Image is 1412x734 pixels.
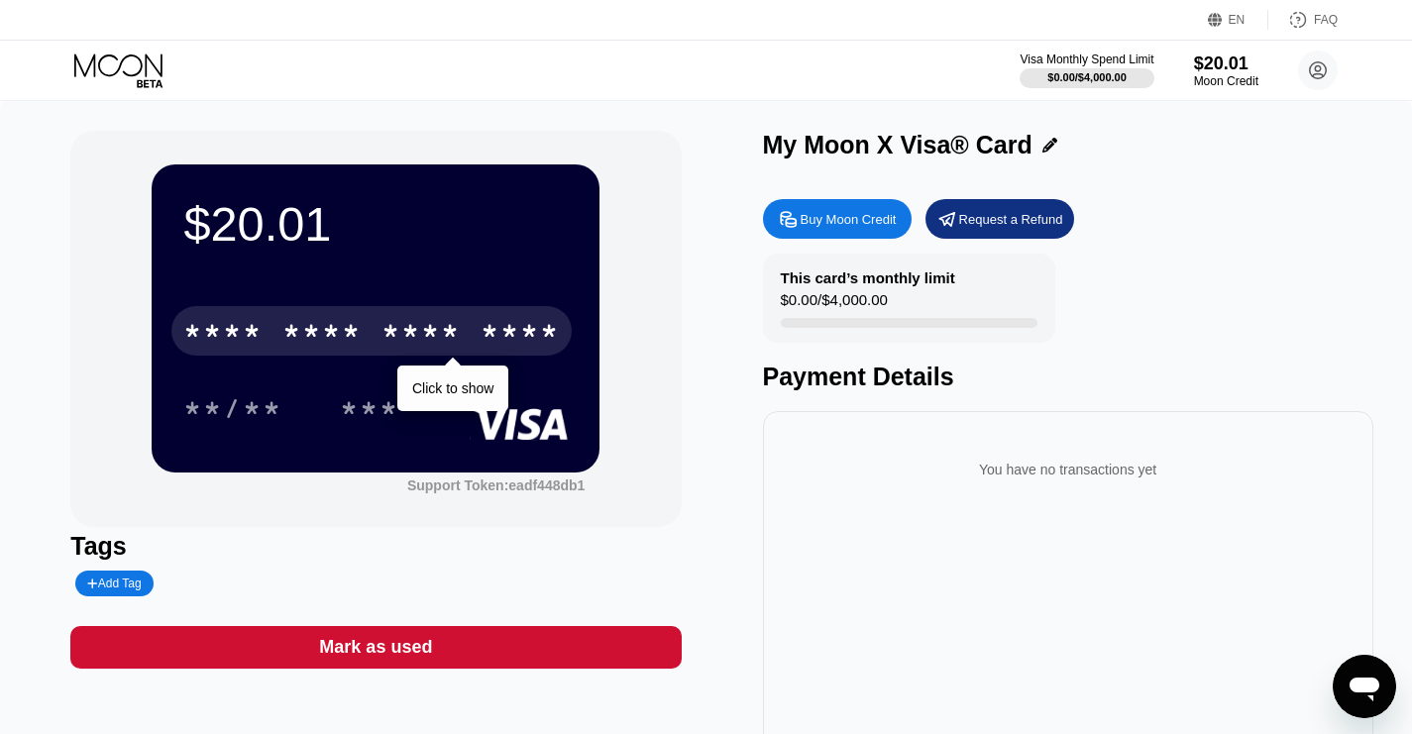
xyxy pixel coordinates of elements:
[1194,53,1258,74] div: $20.01
[70,626,681,669] div: Mark as used
[779,442,1358,497] div: You have no transactions yet
[70,532,681,561] div: Tags
[87,577,141,590] div: Add Tag
[763,131,1032,159] div: My Moon X Visa® Card
[1333,655,1396,718] iframe: Button to launch messaging window
[1194,74,1258,88] div: Moon Credit
[801,211,897,228] div: Buy Moon Credit
[763,363,1373,391] div: Payment Details
[1020,52,1153,66] div: Visa Monthly Spend Limit
[781,291,888,318] div: $0.00 / $4,000.00
[75,571,153,596] div: Add Tag
[407,477,585,493] div: Support Token:eadf448db1
[412,380,493,396] div: Click to show
[1314,13,1338,27] div: FAQ
[319,636,432,659] div: Mark as used
[1268,10,1338,30] div: FAQ
[763,199,912,239] div: Buy Moon Credit
[925,199,1074,239] div: Request a Refund
[781,269,955,286] div: This card’s monthly limit
[183,196,568,252] div: $20.01
[1194,53,1258,88] div: $20.01Moon Credit
[1229,13,1246,27] div: EN
[407,477,585,493] div: Support Token: eadf448db1
[959,211,1063,228] div: Request a Refund
[1020,52,1153,88] div: Visa Monthly Spend Limit$0.00/$4,000.00
[1047,71,1127,83] div: $0.00 / $4,000.00
[1208,10,1268,30] div: EN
